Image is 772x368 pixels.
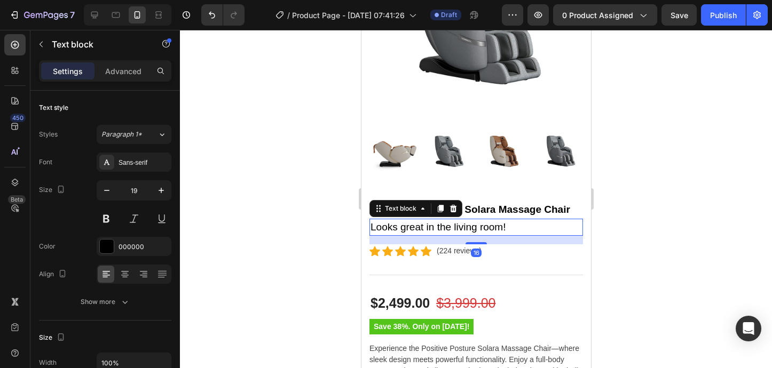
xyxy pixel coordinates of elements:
div: Font [39,157,52,167]
p: Text block [52,38,143,51]
button: Show more [39,292,171,311]
div: Styles [39,130,58,139]
span: Product Page - [DATE] 07:41:26 [292,10,405,21]
div: Show more [81,297,130,307]
div: 000000 [119,242,169,252]
span: Paragraph 1* [101,130,142,139]
p: Settings [53,66,83,77]
div: Align [39,267,69,282]
button: 0 product assigned [553,4,657,26]
button: Publish [701,4,746,26]
button: Paragraph 1* [97,125,171,144]
div: Text style [39,103,68,113]
div: Color [39,242,56,251]
div: Size [39,331,67,345]
span: Save [671,11,688,20]
div: 450 [10,114,26,122]
div: Open Intercom Messenger [736,316,761,341]
button: 7 [4,4,80,26]
div: Undo/Redo [201,4,245,26]
span: 0 product assigned [562,10,633,21]
p: 7 [70,9,75,21]
div: Beta [8,195,26,204]
div: Size [39,183,67,197]
span: / [287,10,290,21]
div: Sans-serif [119,158,169,167]
div: Publish [710,10,737,21]
iframe: Design area [361,30,591,368]
button: Save [661,4,697,26]
p: Advanced [105,66,141,77]
span: Draft [441,10,457,20]
div: Width [39,358,57,367]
